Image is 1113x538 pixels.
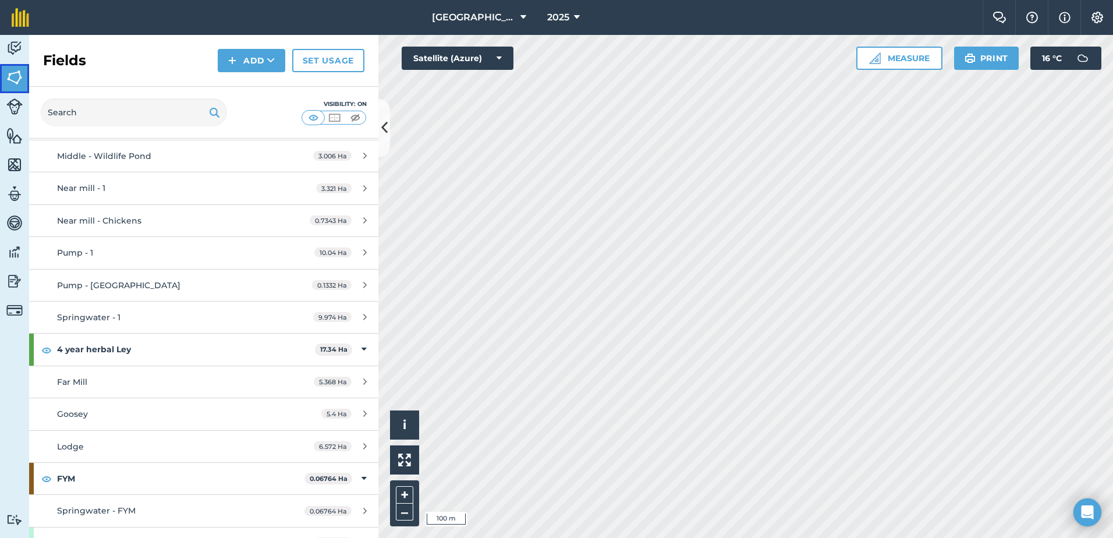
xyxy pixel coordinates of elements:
div: 4 year herbal Ley17.34 Ha [29,334,378,365]
span: Middle - Wildlife Pond [57,151,151,161]
a: Near mill - Chickens0.7343 Ha [29,205,378,236]
button: i [390,410,419,440]
img: svg+xml;base64,PHN2ZyB4bWxucz0iaHR0cDovL3d3dy53My5vcmcvMjAwMC9zdmciIHdpZHRoPSIxNCIgaGVpZ2h0PSIyNC... [228,54,236,68]
span: Near mill - 1 [57,183,105,193]
span: Pump - 1 [57,247,93,258]
a: Springwater - FYM0.06764 Ha [29,495,378,526]
a: Lodge6.572 Ha [29,431,378,462]
img: svg+xml;base64,PD94bWwgdmVyc2lvbj0iMS4wIiBlbmNvZGluZz0idXRmLTgiPz4KPCEtLSBHZW5lcmF0b3I6IEFkb2JlIE... [6,185,23,203]
span: 3.321 Ha [316,183,352,193]
span: [GEOGRAPHIC_DATA] [432,10,516,24]
img: svg+xml;base64,PD94bWwgdmVyc2lvbj0iMS4wIiBlbmNvZGluZz0idXRmLTgiPz4KPCEtLSBHZW5lcmF0b3I6IEFkb2JlIE... [6,98,23,115]
img: A cog icon [1090,12,1104,23]
span: 5.4 Ha [321,409,352,419]
img: svg+xml;base64,PHN2ZyB4bWxucz0iaHR0cDovL3d3dy53My5vcmcvMjAwMC9zdmciIHdpZHRoPSIxNyIgaGVpZ2h0PSIxNy... [1059,10,1071,24]
img: svg+xml;base64,PD94bWwgdmVyc2lvbj0iMS4wIiBlbmNvZGluZz0idXRmLTgiPz4KPCEtLSBHZW5lcmF0b3I6IEFkb2JlIE... [6,272,23,290]
strong: 0.06764 Ha [310,475,348,483]
button: Print [954,47,1019,70]
span: 0.7343 Ha [310,215,352,225]
img: svg+xml;base64,PHN2ZyB4bWxucz0iaHR0cDovL3d3dy53My5vcmcvMjAwMC9zdmciIHdpZHRoPSI1MCIgaGVpZ2h0PSI0MC... [306,112,321,123]
a: Near mill - 13.321 Ha [29,172,378,204]
div: Open Intercom Messenger [1073,498,1101,526]
img: fieldmargin Logo [12,8,29,27]
button: Measure [856,47,942,70]
img: svg+xml;base64,PD94bWwgdmVyc2lvbj0iMS4wIiBlbmNvZGluZz0idXRmLTgiPz4KPCEtLSBHZW5lcmF0b3I6IEFkb2JlIE... [6,514,23,525]
span: Lodge [57,441,84,452]
div: FYM0.06764 Ha [29,463,378,494]
div: Visibility: On [302,100,367,109]
a: Goosey5.4 Ha [29,398,378,430]
a: Middle - Wildlife Pond3.006 Ha [29,140,378,172]
span: 0.06764 Ha [304,506,352,516]
span: 10.04 Ha [314,247,352,257]
h2: Fields [43,51,86,70]
img: svg+xml;base64,PHN2ZyB4bWxucz0iaHR0cDovL3d3dy53My5vcmcvMjAwMC9zdmciIHdpZHRoPSI1NiIgaGVpZ2h0PSI2MC... [6,156,23,174]
button: – [396,504,413,521]
img: svg+xml;base64,PHN2ZyB4bWxucz0iaHR0cDovL3d3dy53My5vcmcvMjAwMC9zdmciIHdpZHRoPSI1MCIgaGVpZ2h0PSI0MC... [327,112,342,123]
img: svg+xml;base64,PD94bWwgdmVyc2lvbj0iMS4wIiBlbmNvZGluZz0idXRmLTgiPz4KPCEtLSBHZW5lcmF0b3I6IEFkb2JlIE... [1071,47,1094,70]
button: 16 °C [1030,47,1101,70]
span: Springwater - FYM [57,505,136,516]
button: Add [218,49,285,72]
img: Ruler icon [869,52,881,64]
span: 0.1332 Ha [312,280,352,290]
span: 9.974 Ha [313,312,352,322]
span: Goosey [57,409,88,419]
img: svg+xml;base64,PHN2ZyB4bWxucz0iaHR0cDovL3d3dy53My5vcmcvMjAwMC9zdmciIHdpZHRoPSIxOSIgaGVpZ2h0PSIyNC... [965,51,976,65]
a: Far Mill5.368 Ha [29,366,378,398]
span: 3.006 Ha [313,151,352,161]
img: svg+xml;base64,PHN2ZyB4bWxucz0iaHR0cDovL3d3dy53My5vcmcvMjAwMC9zdmciIHdpZHRoPSIxOCIgaGVpZ2h0PSIyNC... [41,472,52,486]
span: 5.368 Ha [314,377,352,387]
img: svg+xml;base64,PD94bWwgdmVyc2lvbj0iMS4wIiBlbmNvZGluZz0idXRmLTgiPz4KPCEtLSBHZW5lcmF0b3I6IEFkb2JlIE... [6,214,23,232]
span: 2025 [547,10,569,24]
button: + [396,486,413,504]
span: 16 ° C [1042,47,1062,70]
img: A question mark icon [1025,12,1039,23]
span: Far Mill [57,377,87,387]
a: Springwater - 19.974 Ha [29,302,378,333]
span: i [403,417,406,432]
img: svg+xml;base64,PHN2ZyB4bWxucz0iaHR0cDovL3d3dy53My5vcmcvMjAwMC9zdmciIHdpZHRoPSI1NiIgaGVpZ2h0PSI2MC... [6,69,23,86]
img: svg+xml;base64,PHN2ZyB4bWxucz0iaHR0cDovL3d3dy53My5vcmcvMjAwMC9zdmciIHdpZHRoPSI1MCIgaGVpZ2h0PSI0MC... [348,112,363,123]
input: Search [41,98,227,126]
img: Two speech bubbles overlapping with the left bubble in the forefront [993,12,1006,23]
span: Near mill - Chickens [57,215,141,226]
img: svg+xml;base64,PHN2ZyB4bWxucz0iaHR0cDovL3d3dy53My5vcmcvMjAwMC9zdmciIHdpZHRoPSI1NiIgaGVpZ2h0PSI2MC... [6,127,23,144]
img: Four arrows, one pointing top left, one top right, one bottom right and the last bottom left [398,454,411,466]
a: Set usage [292,49,364,72]
span: Pump - [GEOGRAPHIC_DATA] [57,280,180,291]
span: 6.572 Ha [314,441,352,451]
img: svg+xml;base64,PD94bWwgdmVyc2lvbj0iMS4wIiBlbmNvZGluZz0idXRmLTgiPz4KPCEtLSBHZW5lcmF0b3I6IEFkb2JlIE... [6,302,23,318]
a: Pump - [GEOGRAPHIC_DATA]0.1332 Ha [29,270,378,301]
span: Springwater - 1 [57,312,120,323]
img: svg+xml;base64,PD94bWwgdmVyc2lvbj0iMS4wIiBlbmNvZGluZz0idXRmLTgiPz4KPCEtLSBHZW5lcmF0b3I6IEFkb2JlIE... [6,243,23,261]
img: svg+xml;base64,PHN2ZyB4bWxucz0iaHR0cDovL3d3dy53My5vcmcvMjAwMC9zdmciIHdpZHRoPSIxOSIgaGVpZ2h0PSIyNC... [209,105,220,119]
img: svg+xml;base64,PD94bWwgdmVyc2lvbj0iMS4wIiBlbmNvZGluZz0idXRmLTgiPz4KPCEtLSBHZW5lcmF0b3I6IEFkb2JlIE... [6,40,23,57]
button: Satellite (Azure) [402,47,513,70]
a: Pump - 110.04 Ha [29,237,378,268]
strong: 4 year herbal Ley [57,334,315,365]
strong: FYM [57,463,304,494]
strong: 17.34 Ha [320,345,348,353]
img: svg+xml;base64,PHN2ZyB4bWxucz0iaHR0cDovL3d3dy53My5vcmcvMjAwMC9zdmciIHdpZHRoPSIxOCIgaGVpZ2h0PSIyNC... [41,343,52,357]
